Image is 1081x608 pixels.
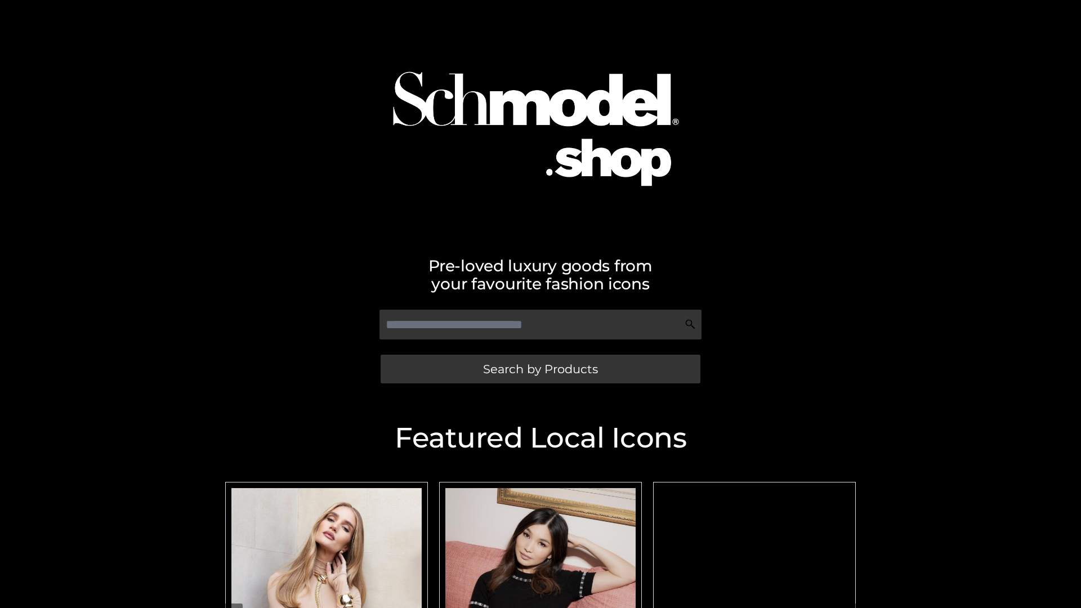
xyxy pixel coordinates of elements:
[685,319,696,330] img: Search Icon
[381,355,700,383] a: Search by Products
[220,424,861,452] h2: Featured Local Icons​
[220,257,861,293] h2: Pre-loved luxury goods from your favourite fashion icons
[483,363,598,375] span: Search by Products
